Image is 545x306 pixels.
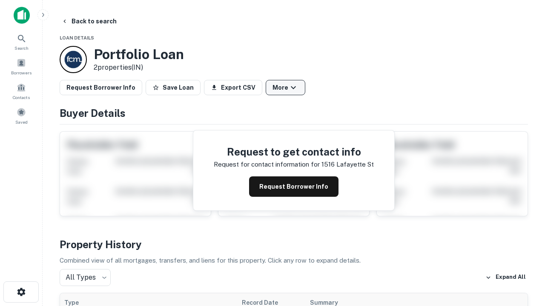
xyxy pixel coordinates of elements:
h4: Property History [60,237,528,252]
span: Saved [15,119,28,125]
div: All Types [60,269,111,286]
a: Contacts [3,79,40,102]
a: Saved [3,104,40,127]
button: Request Borrower Info [60,80,142,95]
img: capitalize-icon.png [14,7,30,24]
span: Loan Details [60,35,94,40]
p: Request for contact information for [214,159,320,170]
button: Expand All [483,271,528,284]
p: Combined view of all mortgages, transfers, and liens for this property. Click any row to expand d... [60,255,528,266]
button: Request Borrower Info [249,176,338,197]
p: 1516 lafayette st [321,159,374,170]
h3: Portfolio Loan [94,46,184,62]
span: Search [14,45,29,51]
h4: Buyer Details [60,105,528,121]
p: 2 properties (IN) [94,62,184,73]
button: Save Loan [146,80,201,95]
span: Borrowers [11,69,32,76]
a: Borrowers [3,55,40,78]
h4: Request to get contact info [214,144,374,159]
button: Back to search [58,14,120,29]
a: Search [3,30,40,53]
iframe: Chat Widget [502,238,545,279]
button: Export CSV [204,80,262,95]
span: Contacts [13,94,30,101]
button: More [266,80,305,95]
